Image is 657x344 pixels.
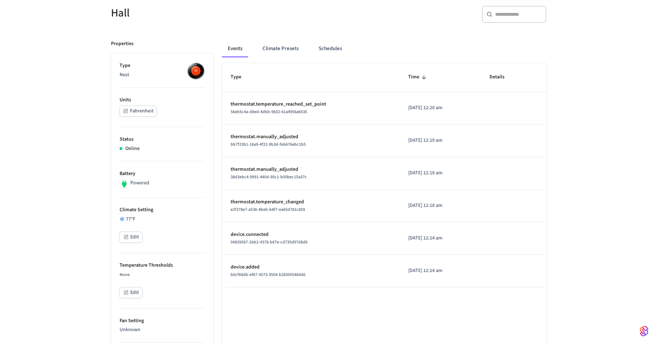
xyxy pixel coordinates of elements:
p: Temperature Thresholds [120,262,205,269]
p: Unknown [120,326,205,334]
button: Schedules [313,40,348,57]
p: device.added [231,263,391,271]
span: bb7f23b1-18a9-4f22-9b3d-feb676ebc1b5 [231,141,306,147]
p: Status [120,136,205,143]
p: Type [120,62,205,69]
p: Properties [111,40,134,48]
p: Climate Setting [120,206,205,214]
span: Details [489,72,514,83]
span: None [120,272,130,278]
p: Battery [120,170,205,178]
p: thermostat.temperature_changed [231,198,391,206]
p: Fan Setting [120,317,205,325]
button: Edit [120,287,142,298]
button: Climate Presets [257,40,304,57]
img: SeamLogoGradient.69752ec5.svg [640,325,648,337]
button: Fahrenheit [120,106,157,117]
span: Type [231,72,251,83]
p: [DATE] 12:19 am [408,137,472,144]
p: Units [120,96,205,104]
p: [DATE] 12:20 am [408,104,472,112]
span: 38d3ebc4-9991-440d-95c1-b50bec15a37c [231,174,307,180]
p: [DATE] 12:14 am [408,267,472,275]
span: b0cf69db-ef67-4573-9504-b265005464d6 [231,272,305,278]
h5: Hall [111,6,324,20]
p: Online [125,145,140,152]
span: 04839567-1bb2-4378-b67e-cd735d97d8d6 [231,239,308,245]
button: Events [222,40,248,57]
span: 56eb5c4a-d8ed-4dbb-9832-61a4956a6535 [231,109,307,115]
p: [DATE] 12:18 am [408,202,472,209]
p: thermostat.temperature_reached_set_point [231,101,391,108]
p: thermostat.manually_adjusted [231,133,391,141]
p: [DATE] 12:14 am [408,234,472,242]
button: Edit [120,232,142,243]
p: [DATE] 12:18 am [408,169,472,177]
span: Time [408,72,429,83]
p: Powered [130,179,149,187]
p: thermostat.manually_adjusted [231,166,391,173]
p: Nest [120,71,205,79]
img: nest_learning_thermostat [187,62,205,80]
span: e2f378e7-a536-4beb-b8f7-ea65d781c859 [231,207,305,213]
div: 77 °F [120,215,205,223]
p: device.connected [231,231,391,238]
table: sticky table [222,63,546,287]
